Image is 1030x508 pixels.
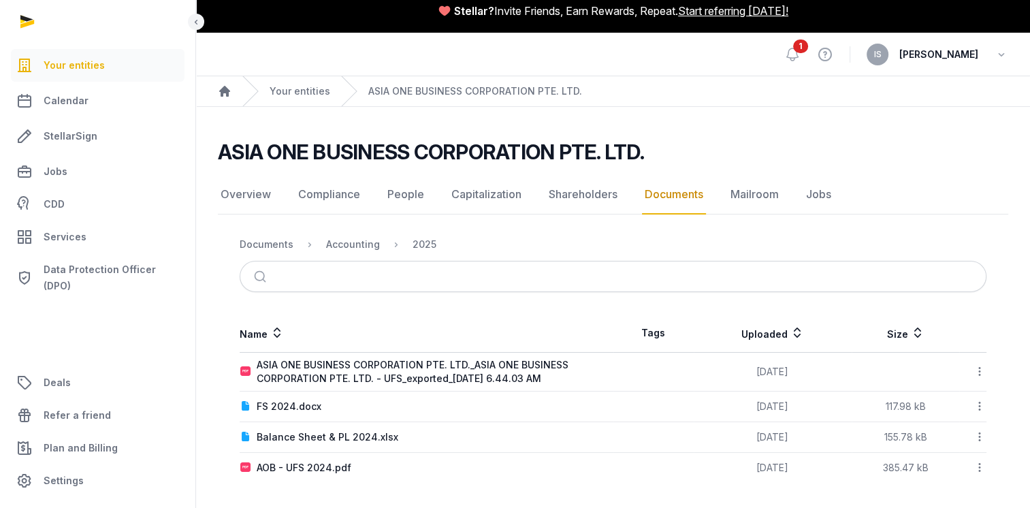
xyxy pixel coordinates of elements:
span: Refer a friend [44,407,111,424]
a: ASIA ONE BUSINESS CORPORATION PTE. LTD. [368,84,582,98]
a: Jobs [11,155,184,188]
span: CDD [44,196,65,212]
td: 385.47 kB [852,453,959,483]
a: Deals [11,366,184,399]
h2: ASIA ONE BUSINESS CORPORATION PTE. LTD. [218,140,644,164]
iframe: Chat Widget [962,443,1030,508]
a: Overview [218,175,274,215]
img: pdf.svg [240,462,251,473]
nav: Tabs [218,175,1008,215]
span: Data Protection Officer (DPO) [44,261,179,294]
a: CDD [11,191,184,218]
span: Plan and Billing [44,440,118,456]
span: [DATE] [756,462,788,473]
th: Tags [613,314,694,353]
span: [PERSON_NAME] [899,46,978,63]
a: Services [11,221,184,253]
a: Settings [11,464,184,497]
span: Calendar [44,93,88,109]
a: Your entities [270,84,330,98]
a: Mailroom [728,175,782,215]
a: StellarSign [11,120,184,153]
button: Submit [246,261,278,291]
a: Shareholders [546,175,620,215]
a: Your entities [11,49,184,82]
a: Jobs [803,175,834,215]
div: Accounting [326,238,380,251]
img: pdf.svg [240,366,251,377]
nav: Breadcrumb [196,76,1030,107]
div: FS 2024.docx [257,400,321,413]
span: [DATE] [756,400,788,412]
span: Settings [44,473,84,489]
td: 117.98 kB [852,392,959,422]
nav: Breadcrumb [240,228,986,261]
span: Services [44,229,86,245]
th: Uploaded [694,314,852,353]
a: Start referring [DATE]! [678,3,788,19]
a: Capitalization [449,175,524,215]
a: Calendar [11,84,184,117]
span: IS [874,50,882,59]
span: Stellar? [454,3,494,19]
span: Your entities [44,57,105,74]
div: Виджет чата [962,443,1030,508]
a: People [385,175,427,215]
th: Size [852,314,959,353]
a: Data Protection Officer (DPO) [11,256,184,300]
td: 155.78 kB [852,422,959,453]
th: Name [240,314,613,353]
button: IS [867,44,888,65]
span: [DATE] [756,366,788,377]
a: Compliance [295,175,363,215]
div: AOB - UFS 2024.pdf [257,461,351,475]
a: Documents [642,175,706,215]
img: document.svg [240,432,251,443]
span: [DATE] [756,431,788,443]
div: Documents [240,238,293,251]
span: StellarSign [44,128,97,144]
a: Plan and Billing [11,432,184,464]
span: 1 [793,39,808,53]
img: document.svg [240,401,251,412]
div: ASIA ONE BUSINESS CORPORATION PTE. LTD._ASIA ONE BUSINESS CORPORATION PTE. LTD. - UFS_exported_[D... [257,358,613,385]
span: Deals [44,375,71,391]
div: Balance Sheet & PL 2024.xlsx [257,430,398,444]
a: Refer a friend [11,399,184,432]
div: 2025 [413,238,436,251]
span: Jobs [44,163,67,180]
